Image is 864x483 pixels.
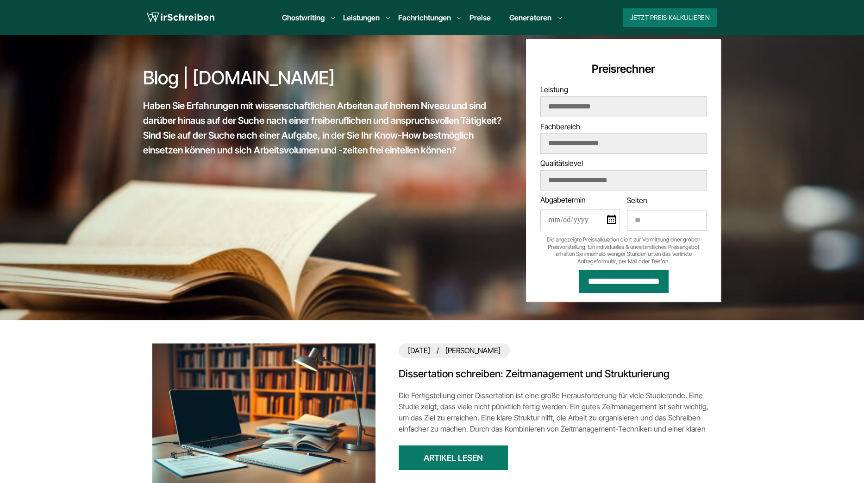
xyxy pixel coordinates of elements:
[143,98,507,158] div: Haben Sie Erfahrungen mit wissenschaftlichen Arbeiten auf hohem Niveau und sind darüber hinaus au...
[540,85,707,117] label: Leistung
[143,67,507,89] h1: Blog | [DOMAIN_NAME]
[152,343,376,483] img: Dissertation schreiben
[147,11,214,25] img: logo wirschreiben
[399,390,712,445] p: Die Fertigstellung einer Dissertation ist eine große Herausforderung für viele Studierende. Eine ...
[540,122,707,154] label: Fachbereich
[399,445,508,470] a: Artikel lesen
[540,62,707,293] form: Contact form
[541,97,706,116] select: Leistung
[343,12,380,23] a: Leistungen
[540,62,707,76] div: Preisrechner
[540,210,620,231] input: Abgabetermin
[282,12,325,23] a: Ghostwriting
[541,171,706,190] select: Qualitätslevel
[408,346,445,355] time: [DATE]
[399,343,510,358] address: [PERSON_NAME]
[541,133,706,153] select: Fachbereich
[627,196,647,205] span: Seiten
[470,13,491,22] a: Preise
[540,159,707,191] label: Qualitätslevel
[540,195,620,231] label: Abgabetermin
[540,236,707,265] div: Die angezeigte Preiskalkulation dient zur Vermittlung einer groben Preisvorstellung. Ein individu...
[623,8,717,27] button: Jetzt Preis kalkulieren
[509,12,551,23] a: Generatoren
[399,367,712,381] a: Dissertation schreiben: Zeitmanagement und Strukturierung
[398,12,451,23] a: Fachrichtungen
